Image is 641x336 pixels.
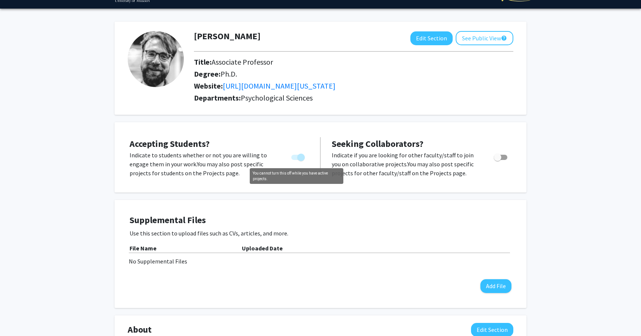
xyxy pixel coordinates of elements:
[130,244,157,252] b: File Name
[188,93,519,102] h2: Departments:
[250,168,343,184] div: You cannot turn this off while you have active projects.
[223,81,335,90] a: Opens in a new tab
[128,31,184,87] img: Profile Picture
[130,215,511,226] h4: Supplemental Files
[242,244,283,252] b: Uploaded Date
[501,34,507,43] mat-icon: help
[130,151,277,178] p: Indicate to students whether or not you are willing to engage them in your work. You may also pos...
[480,279,511,293] button: Add File
[129,257,512,266] div: No Supplemental Files
[194,31,261,42] h1: [PERSON_NAME]
[410,31,453,45] button: Edit Section
[491,151,511,162] div: Toggle
[130,229,511,238] p: Use this section to upload files such as CVs, articles, and more.
[241,93,313,102] span: Psychological Sciences
[194,81,480,90] h2: Website:
[6,302,32,330] iframe: Chat
[332,151,480,178] p: Indicate if you are looking for other faculty/staff to join you on collaborative projects. You ma...
[456,31,513,45] button: See Public View
[212,57,273,67] span: Associate Professor
[332,138,423,149] span: Seeking Collaborators?
[194,70,480,78] h2: Degree:
[288,151,309,162] div: You cannot turn this off while you have active projects.
[130,138,210,149] span: Accepting Students?
[194,58,480,67] h2: Title:
[221,69,237,78] span: Ph.D.
[288,151,309,162] div: Toggle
